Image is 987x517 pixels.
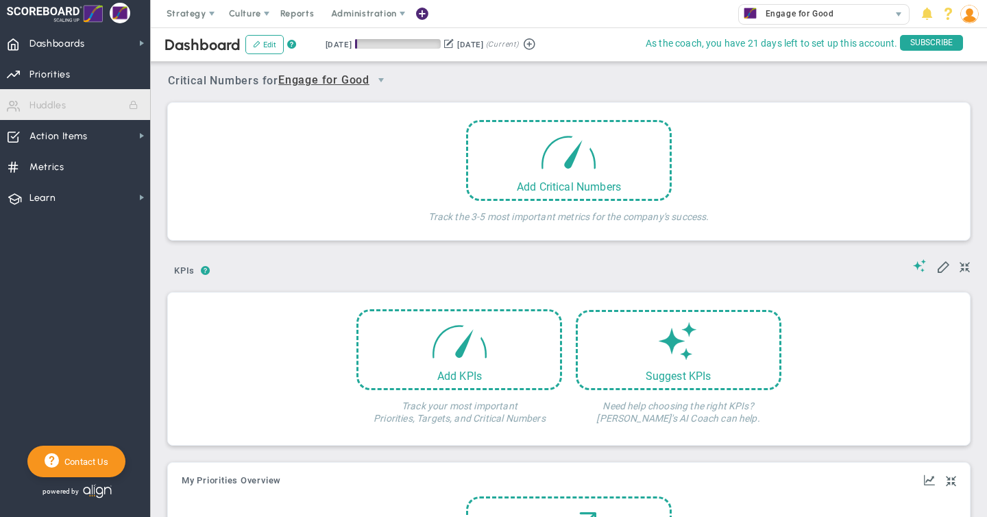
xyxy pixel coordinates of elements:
[355,39,441,49] div: Period Progress: 2% Day 2 of 90 with 88 remaining.
[326,38,352,51] div: [DATE]
[164,36,241,54] span: Dashboard
[646,35,897,52] span: As the coach, you have 21 days left to set up this account.
[486,38,519,51] span: (Current)
[168,69,396,94] span: Critical Numbers for
[29,91,66,120] span: Huddles
[428,201,709,223] h4: Track the 3-5 most important metrics for the company's success.
[182,476,281,487] button: My Priorities Overview
[358,370,560,383] div: Add KPIs
[29,184,56,213] span: Learn
[576,390,781,424] h4: Need help choosing the right KPIs? [PERSON_NAME]'s AI Coach can help.
[960,5,979,23] img: 6908.Person.photo
[889,5,909,24] span: select
[356,390,562,424] h4: Track your most important Priorities, Targets, and Critical Numbers
[369,69,393,92] span: select
[457,38,483,51] div: [DATE]
[468,180,670,193] div: Add Critical Numbers
[29,122,88,151] span: Action Items
[59,457,108,467] span: Contact Us
[29,153,64,182] span: Metrics
[168,260,201,282] span: KPIs
[29,29,85,58] span: Dashboards
[278,72,369,89] span: Engage for Good
[168,260,201,284] button: KPIs
[245,35,284,54] button: Edit
[167,8,206,19] span: Strategy
[331,8,396,19] span: Administration
[742,5,759,22] img: 33462.Company.photo
[229,8,261,19] span: Culture
[936,259,950,273] span: Edit My KPIs
[29,60,71,89] span: Priorities
[27,481,169,502] div: Powered by Align
[900,35,963,51] span: SUBSCRIBE
[182,476,281,485] span: My Priorities Overview
[913,259,927,272] span: Suggestions (AI Feature)
[578,370,779,383] div: Suggest KPIs
[759,5,834,23] span: Engage for Good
